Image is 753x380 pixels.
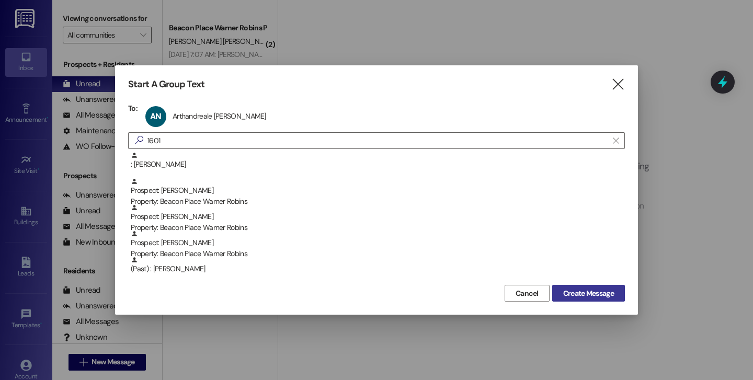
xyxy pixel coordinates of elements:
[563,288,614,299] span: Create Message
[131,204,625,234] div: Prospect: [PERSON_NAME]
[131,222,625,233] div: Property: Beacon Place Warner Robins
[131,152,625,170] div: : [PERSON_NAME]
[150,111,161,122] span: AN
[131,256,625,274] div: (Past) : [PERSON_NAME]
[505,285,550,302] button: Cancel
[131,178,625,208] div: Prospect: [PERSON_NAME]
[128,152,625,178] div: : [PERSON_NAME]
[128,256,625,282] div: (Past) : [PERSON_NAME]
[128,78,204,90] h3: Start A Group Text
[128,103,138,113] h3: To:
[516,288,539,299] span: Cancel
[131,248,625,259] div: Property: Beacon Place Warner Robins
[147,133,608,148] input: Search for any contact or apartment
[131,230,625,260] div: Prospect: [PERSON_NAME]
[131,135,147,146] i: 
[128,178,625,204] div: Prospect: [PERSON_NAME]Property: Beacon Place Warner Robins
[613,136,619,145] i: 
[608,133,624,148] button: Clear text
[131,196,625,207] div: Property: Beacon Place Warner Robins
[552,285,625,302] button: Create Message
[128,230,625,256] div: Prospect: [PERSON_NAME]Property: Beacon Place Warner Robins
[173,111,266,121] div: Arthandreale [PERSON_NAME]
[611,79,625,90] i: 
[128,204,625,230] div: Prospect: [PERSON_NAME]Property: Beacon Place Warner Robins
